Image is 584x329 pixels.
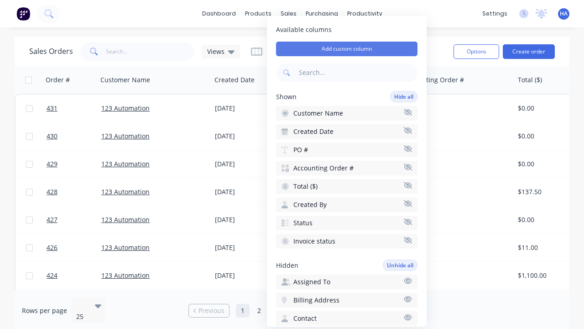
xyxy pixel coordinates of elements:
[293,277,330,287] span: Assigned To
[215,243,283,252] div: [DATE]
[518,215,571,224] div: $0.00
[47,262,101,289] a: 424
[215,132,283,141] div: [DATE]
[518,271,571,280] div: $1,100.00
[100,75,150,85] div: Customer Name
[518,187,571,196] div: $137.50
[276,124,417,139] button: Created Date
[293,109,343,118] span: Customer Name
[383,260,417,271] button: Unhide all
[390,91,417,102] button: Hide all
[47,290,101,317] a: 425
[101,243,150,252] a: 123 Automation
[276,106,417,121] button: Customer Name
[293,182,318,191] span: Total ($)
[518,75,542,85] div: Total ($)
[47,150,101,178] a: 429
[240,7,276,21] div: products
[76,312,87,321] div: 25
[518,104,571,113] div: $0.00
[215,187,283,196] div: [DATE]
[16,7,30,21] img: Factory
[101,132,150,140] a: 123 Automation
[276,7,301,21] div: sales
[560,10,568,18] span: HA
[207,47,224,56] span: Views
[198,7,240,21] a: dashboard
[297,64,417,82] input: Search...
[22,306,67,315] span: Rows per page
[301,7,343,21] div: purchasing
[343,7,387,21] div: productivity
[101,271,150,280] a: 123 Automation
[293,145,308,154] span: PO #
[47,206,101,233] a: 427
[47,132,57,141] span: 430
[276,25,417,34] span: Available columns
[47,95,101,122] a: 431
[276,216,417,230] button: Status
[215,159,283,169] div: [DATE]
[518,159,571,169] div: $0.00
[47,122,101,150] a: 430
[101,187,150,196] a: 123 Automation
[276,179,417,194] button: Total ($)
[215,271,283,280] div: [DATE]
[293,164,354,173] span: Accounting Order #
[47,178,101,206] a: 428
[47,104,57,113] span: 431
[47,215,57,224] span: 427
[276,261,298,270] span: Hidden
[276,42,417,56] button: Add custom column
[101,215,150,224] a: 123 Automation
[276,293,417,308] button: Billing Address
[478,7,512,21] div: settings
[276,197,417,212] button: Created By
[215,104,283,113] div: [DATE]
[47,187,57,196] span: 428
[29,47,73,56] h1: Sales Orders
[185,304,399,318] ul: Pagination
[276,234,417,249] button: Invoice status
[276,161,417,175] button: Accounting Order #
[106,42,195,61] input: Search...
[276,311,417,326] button: Contact
[252,304,266,318] a: Page 2
[276,143,417,157] button: PO #
[293,218,313,228] span: Status
[47,159,57,169] span: 429
[276,92,297,101] span: Shown
[236,304,250,318] a: Page 1 is your current page
[101,159,150,168] a: 123 Automation
[47,234,101,261] a: 426
[293,200,327,209] span: Created By
[503,44,555,59] button: Create order
[198,306,224,315] span: Previous
[101,104,150,112] a: 123 Automation
[293,237,335,246] span: Invoice status
[518,243,571,252] div: $11.00
[276,275,417,289] button: Assigned To
[47,271,57,280] span: 424
[46,75,70,85] div: Order #
[454,44,499,59] button: Options
[518,132,571,141] div: $0.00
[47,243,57,252] span: 426
[215,215,283,224] div: [DATE]
[214,75,255,85] div: Created Date
[293,127,334,136] span: Created Date
[189,306,229,315] a: Previous page
[293,296,339,305] span: Billing Address
[404,75,464,85] div: Accounting Order #
[293,314,317,323] span: Contact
